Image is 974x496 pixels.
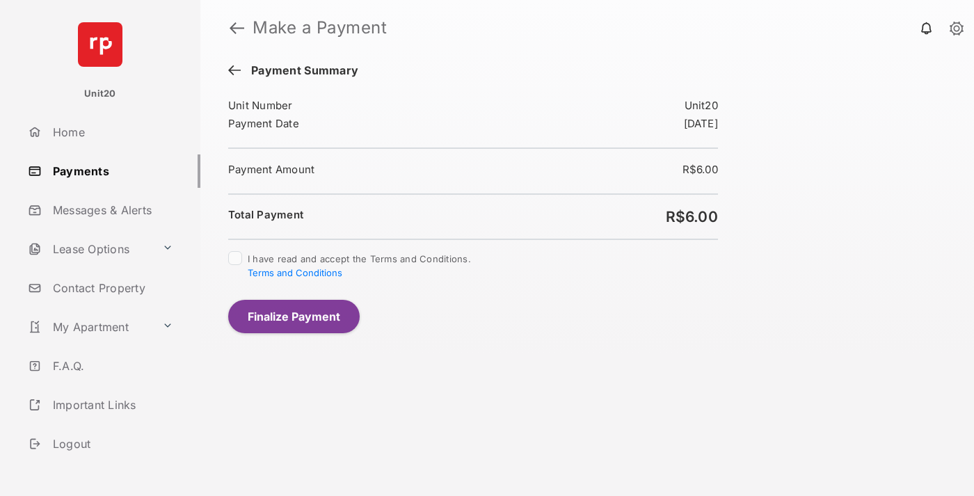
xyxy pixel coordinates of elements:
[22,349,200,383] a: F.A.Q.
[22,427,200,461] a: Logout
[22,154,200,188] a: Payments
[248,253,471,278] span: I have read and accept the Terms and Conditions.
[22,310,157,344] a: My Apartment
[244,64,358,79] span: Payment Summary
[253,19,387,36] strong: Make a Payment
[22,193,200,227] a: Messages & Alerts
[78,22,122,67] img: svg+xml;base64,PHN2ZyB4bWxucz0iaHR0cDovL3d3dy53My5vcmcvMjAwMC9zdmciIHdpZHRoPSI2NCIgaGVpZ2h0PSI2NC...
[22,388,179,422] a: Important Links
[248,267,342,278] button: I have read and accept the Terms and Conditions.
[22,232,157,266] a: Lease Options
[22,271,200,305] a: Contact Property
[84,87,116,101] p: Unit20
[22,115,200,149] a: Home
[228,300,360,333] button: Finalize Payment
